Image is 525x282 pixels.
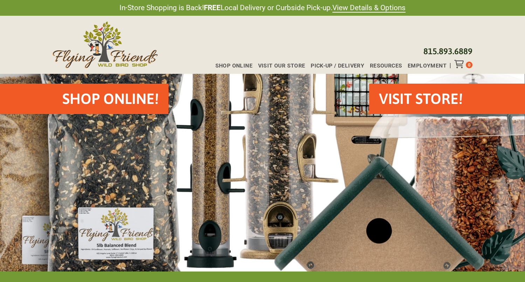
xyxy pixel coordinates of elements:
[305,63,364,69] a: Pick-up / Delivery
[210,63,253,69] a: Shop Online
[258,63,305,69] span: Visit Our Store
[468,62,470,68] span: 0
[204,3,221,12] strong: FREE
[215,63,253,69] span: Shop Online
[253,63,305,69] a: Visit Our Store
[119,3,406,13] span: In-Store Shopping is Back! Local Delivery or Curbside Pick-up.
[379,89,463,109] h2: VISIT STORE!
[332,3,406,13] a: View Details & Options
[402,63,447,69] a: Employment
[454,60,466,68] div: Toggle Off Canvas Content
[364,63,402,69] a: Resources
[53,21,158,68] img: Flying Friends Wild Bird Shop Logo
[62,89,159,109] h2: Shop Online!
[311,63,364,69] span: Pick-up / Delivery
[423,47,472,56] a: 815.893.6889
[370,63,402,69] span: Resources
[408,63,447,69] span: Employment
